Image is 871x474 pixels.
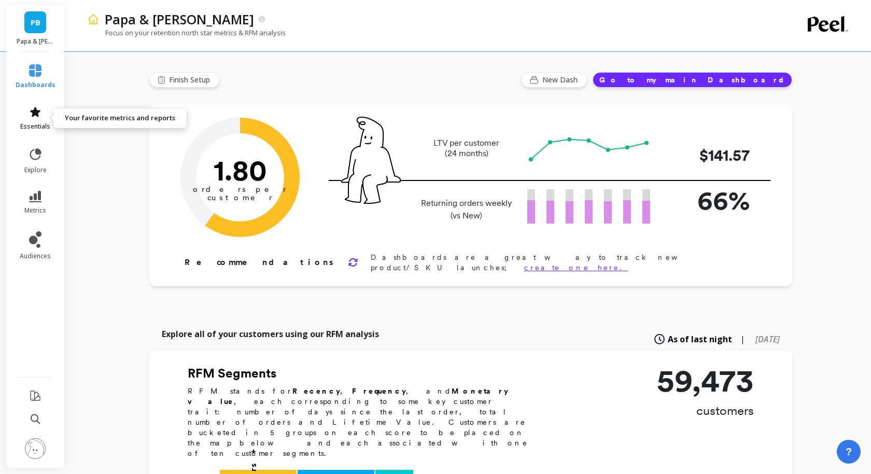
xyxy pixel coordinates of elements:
span: | [740,333,745,345]
b: Recency [292,387,340,395]
span: metrics [24,206,46,215]
p: LTV per customer (24 months) [418,138,515,159]
p: Focus on your retention north star metrics & RFM analysis [87,28,286,37]
button: New Dash [521,72,587,88]
span: explore [24,166,47,174]
img: pal seatted on line [341,117,401,204]
span: New Dash [542,75,581,85]
p: Dashboards are a great way to track new product/SKU launches; [371,252,759,273]
span: ? [846,444,852,459]
a: create one here. [524,263,628,272]
tspan: customer [207,193,273,202]
button: Go to my main Dashboard [593,72,792,88]
p: Papa & Barkley [17,37,54,46]
span: PB [31,17,40,29]
p: Explore all of your customers using our RFM analysis [162,328,379,340]
span: As of last night [668,333,732,345]
text: 1.80 [214,153,267,187]
span: [DATE] [755,333,780,345]
p: $141.57 [667,144,750,167]
span: essentials [20,122,50,131]
tspan: orders per [193,185,287,194]
img: header icon [87,13,100,25]
span: Finish Setup [169,75,213,85]
b: Frequency [352,387,406,395]
span: dashboards [16,81,55,89]
p: 59,473 [657,365,754,396]
p: customers [657,402,754,419]
p: RFM stands for , , and , each corresponding to some key customer trait: number of days since the ... [188,386,540,458]
p: Returning orders weekly (vs New) [418,197,515,222]
img: profile picture [25,438,46,459]
button: Finish Setup [149,72,220,88]
p: Papa & Barkley [105,10,254,28]
h2: RFM Segments [188,365,540,382]
p: Recommendations [185,256,335,269]
p: 66% [667,181,750,220]
span: audiences [20,252,51,260]
button: ? [837,440,861,464]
